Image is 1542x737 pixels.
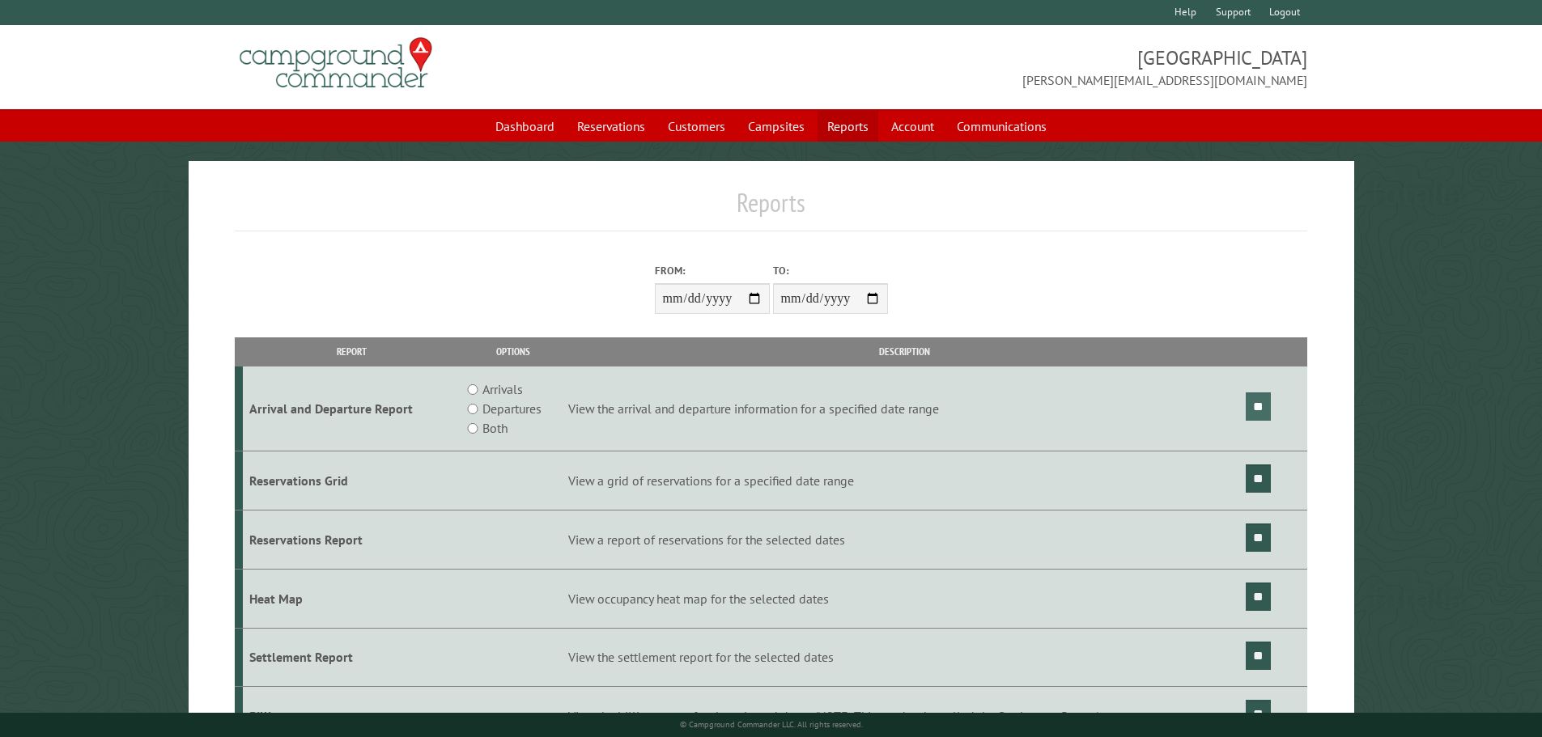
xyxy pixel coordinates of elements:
th: Description [566,337,1243,366]
img: Campground Commander [235,32,437,95]
td: View a grid of reservations for a specified date range [566,451,1243,510]
a: Reservations [567,111,655,142]
a: Reports [818,111,878,142]
td: Settlement Report [243,628,461,687]
small: © Campground Commander LLC. All rights reserved. [680,719,863,730]
a: Communications [947,111,1056,142]
td: Reservations Report [243,510,461,569]
td: Reservations Grid [243,451,461,510]
td: View the settlement report for the selected dates [566,628,1243,687]
a: Account [881,111,944,142]
span: [GEOGRAPHIC_DATA] [PERSON_NAME][EMAIL_ADDRESS][DOMAIN_NAME] [771,44,1308,90]
td: View the arrival and departure information for a specified date range [566,366,1243,451]
td: View a report of reservations for the selected dates [566,510,1243,569]
label: Departures [482,399,542,418]
td: Arrival and Departure Report [243,366,461,451]
a: Dashboard [486,111,564,142]
a: Customers [658,111,735,142]
th: Options [460,337,565,366]
label: Arrivals [482,379,523,399]
td: View occupancy heat map for the selected dates [566,569,1243,628]
a: Campsites [738,111,814,142]
h1: Reports [235,187,1308,231]
label: To: [773,263,888,278]
label: Both [482,418,508,438]
th: Report [243,337,461,366]
td: Heat Map [243,569,461,628]
label: From: [655,263,770,278]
